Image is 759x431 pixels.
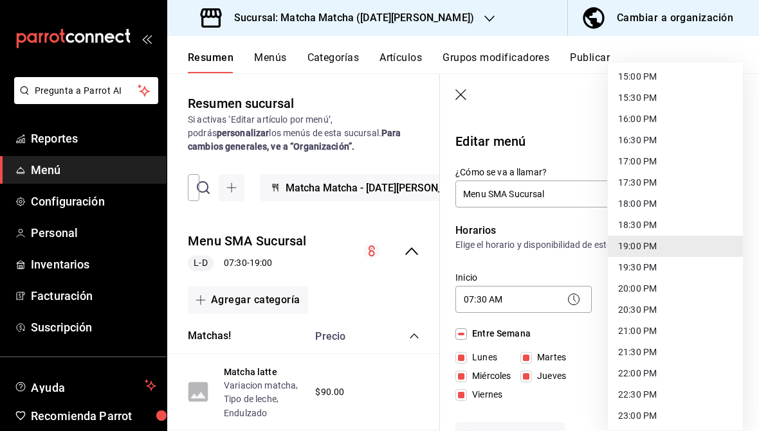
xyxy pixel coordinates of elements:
li: 20:30 PM [608,299,743,321]
li: 21:00 PM [608,321,743,342]
li: 19:00 PM [608,236,743,257]
li: 18:00 PM [608,193,743,215]
li: 20:00 PM [608,278,743,299]
li: 17:30 PM [608,172,743,193]
li: 15:30 PM [608,87,743,109]
li: 18:30 PM [608,215,743,236]
li: 23:00 PM [608,405,743,427]
li: 21:30 PM [608,342,743,363]
li: 22:00 PM [608,363,743,384]
li: 22:30 PM [608,384,743,405]
li: 17:00 PM [608,151,743,172]
li: 19:30 PM [608,257,743,278]
li: 16:30 PM [608,130,743,151]
li: 16:00 PM [608,109,743,130]
li: 15:00 PM [608,66,743,87]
